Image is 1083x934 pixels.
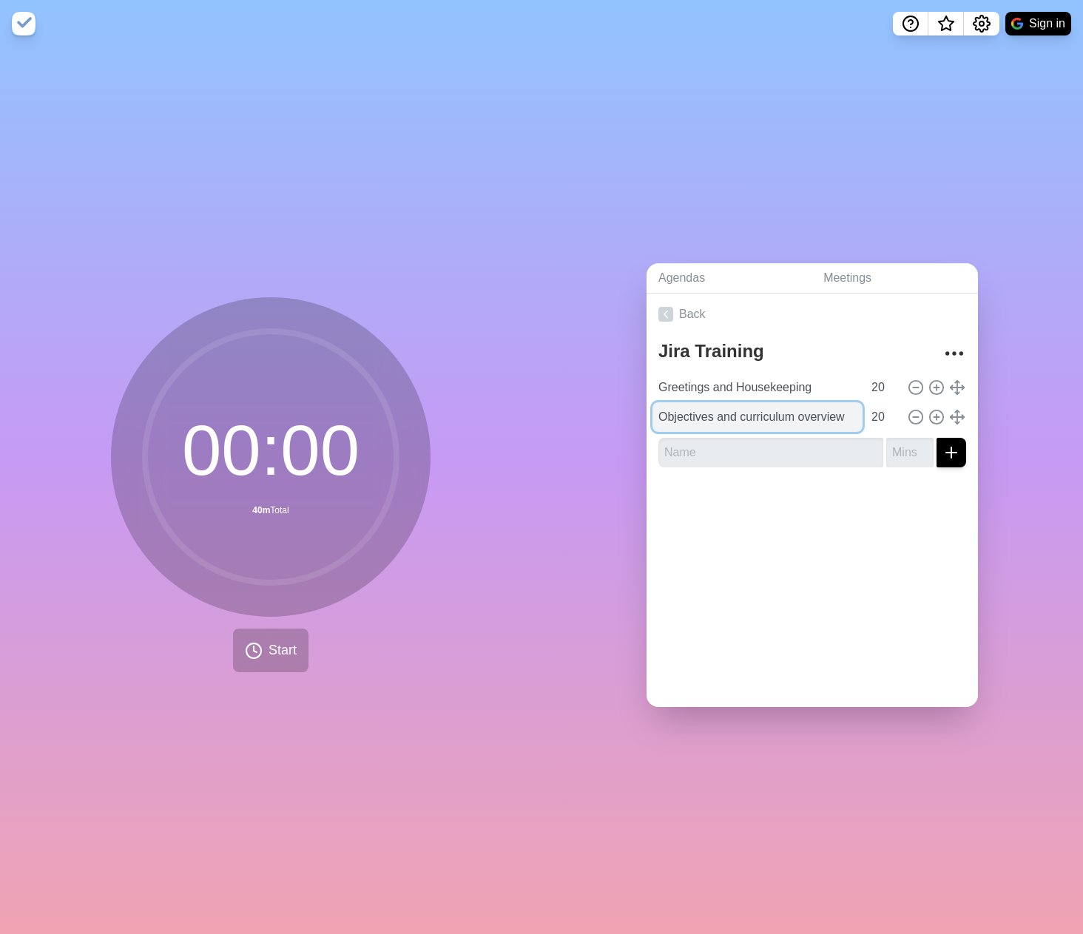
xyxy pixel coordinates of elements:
[647,263,812,294] a: Agendas
[233,629,308,672] button: Start
[12,12,36,35] img: timeblocks logo
[1005,12,1071,35] button: Sign in
[928,12,964,35] button: What’s new
[812,263,978,294] a: Meetings
[658,438,883,467] input: Name
[866,402,901,432] input: Mins
[647,294,978,335] a: Back
[652,402,863,432] input: Name
[1011,18,1023,30] img: google logo
[866,373,901,402] input: Mins
[886,438,934,467] input: Mins
[269,640,297,660] span: Start
[893,12,928,35] button: Help
[652,373,863,402] input: Name
[939,339,969,368] button: More
[964,12,999,35] button: Settings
